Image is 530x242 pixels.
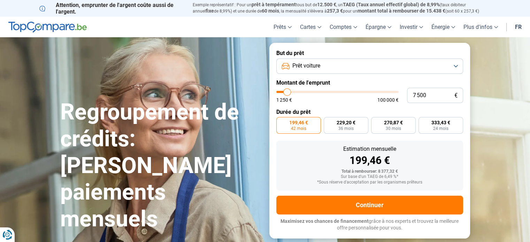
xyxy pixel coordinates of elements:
[193,2,491,14] p: Exemple représentatif : Pour un tous but de , un (taux débiteur annuel de 8,99%) et une durée de ...
[276,97,292,102] span: 1 250 €
[282,174,458,179] div: Sur base d'un TAEG de 6,49 %*
[269,17,296,37] a: Prêts
[8,22,87,33] img: TopCompare
[454,93,458,99] span: €
[327,8,343,14] span: 257,3 €
[395,17,427,37] a: Investir
[291,126,306,131] span: 42 mois
[282,146,458,152] div: Estimation mensuelle
[343,2,440,7] span: TAEG (Taux annuel effectif global) de 8,99%
[358,8,445,14] span: montant total à rembourser de 15.438 €
[384,120,403,125] span: 270,87 €
[276,196,463,214] button: Continuer
[281,218,369,224] span: Maximisez vos chances de financement
[276,58,463,74] button: Prêt voiture
[292,62,320,70] span: Prêt voiture
[361,17,395,37] a: Épargne
[433,126,448,131] span: 24 mois
[282,169,458,174] div: Total à rembourser: 8 377,32 €
[282,155,458,166] div: 199,46 €
[338,126,354,131] span: 36 mois
[459,17,502,37] a: Plus d'infos
[431,120,450,125] span: 333,43 €
[377,97,399,102] span: 100 000 €
[276,79,463,86] label: Montant de l'emprunt
[337,120,355,125] span: 229,20 €
[386,126,401,131] span: 30 mois
[252,2,296,7] span: prêt à tempérament
[262,8,279,14] span: 60 mois
[282,180,458,185] div: *Sous réserve d'acceptation par les organismes prêteurs
[276,109,463,115] label: Durée du prêt
[511,17,526,37] a: fr
[289,120,308,125] span: 199,46 €
[427,17,459,37] a: Énergie
[296,17,325,37] a: Cartes
[276,218,463,232] p: grâce à nos experts et trouvez la meilleure offre personnalisée pour vous.
[206,8,214,14] span: fixe
[276,50,463,56] label: But du prêt
[39,2,184,15] p: Attention, emprunter de l'argent coûte aussi de l'argent.
[60,99,261,233] h1: Regroupement de crédits: [PERSON_NAME] paiements mensuels
[317,2,336,7] span: 12.500 €
[325,17,361,37] a: Comptes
